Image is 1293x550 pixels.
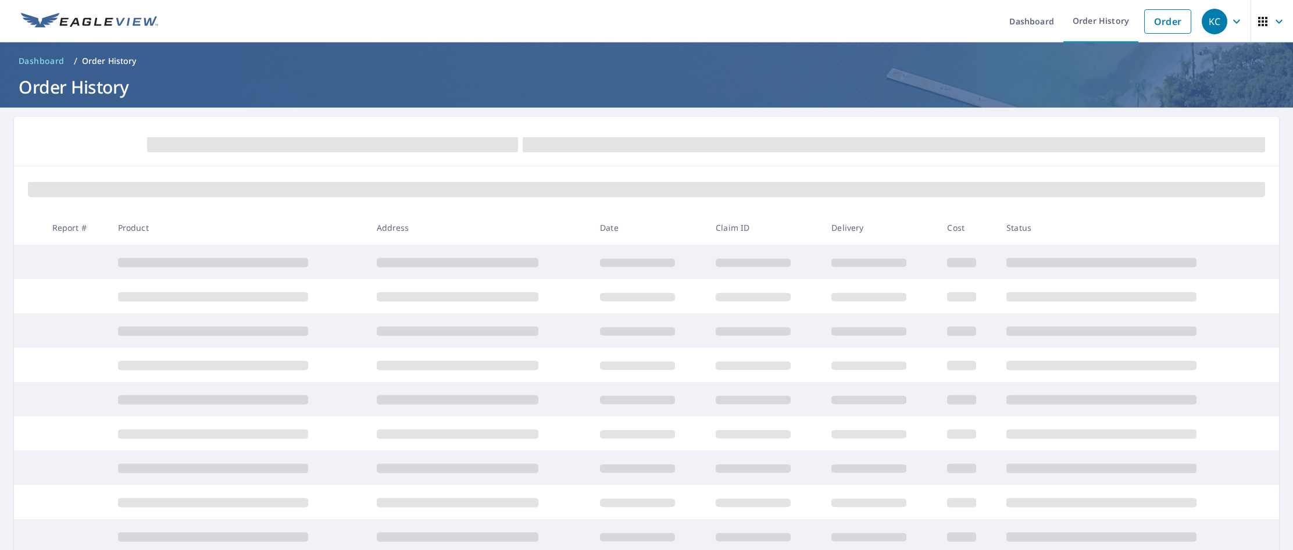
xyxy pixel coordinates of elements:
[82,55,137,67] p: Order History
[109,210,367,245] th: Product
[1144,9,1191,34] a: Order
[997,210,1256,245] th: Status
[1202,9,1227,34] div: KC
[591,210,706,245] th: Date
[367,210,591,245] th: Address
[822,210,938,245] th: Delivery
[21,13,158,30] img: EV Logo
[14,75,1279,99] h1: Order History
[74,54,77,68] li: /
[43,210,109,245] th: Report #
[706,210,822,245] th: Claim ID
[19,55,65,67] span: Dashboard
[14,52,1279,70] nav: breadcrumb
[938,210,997,245] th: Cost
[14,52,69,70] a: Dashboard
